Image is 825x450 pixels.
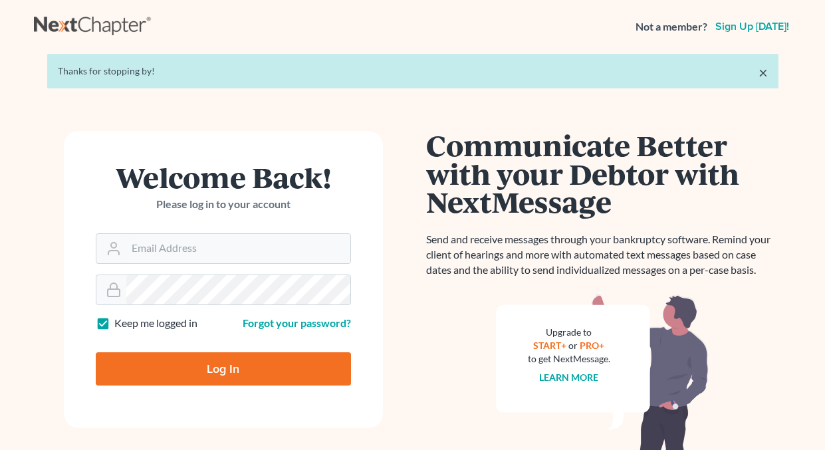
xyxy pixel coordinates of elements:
a: PRO+ [580,340,604,351]
div: to get NextMessage. [528,352,610,366]
div: Thanks for stopping by! [58,64,768,78]
a: Sign up [DATE]! [713,21,792,32]
strong: Not a member? [636,19,707,35]
p: Send and receive messages through your bankruptcy software. Remind your client of hearings and mo... [426,232,778,278]
label: Keep me logged in [114,316,197,331]
div: Upgrade to [528,326,610,339]
input: Log In [96,352,351,386]
span: or [568,340,578,351]
a: START+ [533,340,566,351]
a: Learn more [539,372,598,383]
p: Please log in to your account [96,197,351,212]
a: × [759,64,768,80]
h1: Welcome Back! [96,163,351,191]
h1: Communicate Better with your Debtor with NextMessage [426,131,778,216]
a: Forgot your password? [243,316,351,329]
input: Email Address [126,234,350,263]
